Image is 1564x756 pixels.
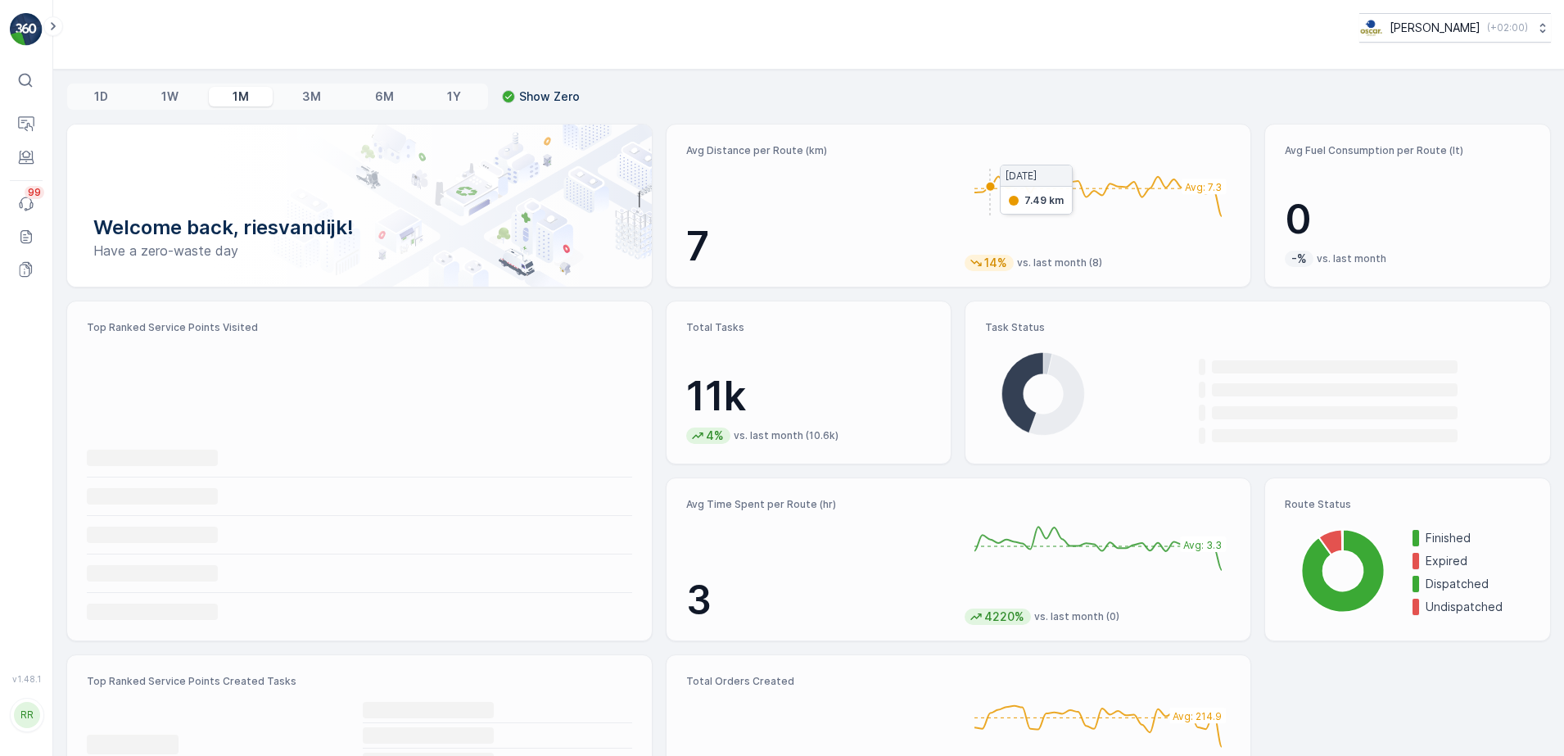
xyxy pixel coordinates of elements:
[1426,530,1530,546] p: Finished
[704,428,725,444] p: 4%
[93,215,626,241] p: Welcome back, riesvandijk!
[447,88,461,105] p: 1Y
[87,675,632,688] p: Top Ranked Service Points Created Tasks
[1285,144,1530,157] p: Avg Fuel Consumption per Route (lt)
[1285,195,1530,244] p: 0
[1426,599,1530,615] p: Undispatched
[1487,21,1528,34] p: ( +02:00 )
[10,687,43,743] button: RR
[734,429,839,442] p: vs. last month (10.6k)
[686,144,952,157] p: Avg Distance per Route (km)
[686,576,952,625] p: 3
[686,675,952,688] p: Total Orders Created
[14,702,40,728] div: RR
[161,88,179,105] p: 1W
[93,241,626,260] p: Have a zero-waste day
[233,88,249,105] p: 1M
[985,321,1530,334] p: Task Status
[686,321,932,334] p: Total Tasks
[983,255,1009,271] p: 14%
[10,188,43,220] a: 99
[983,609,1026,625] p: 4220%
[1426,553,1530,569] p: Expired
[1017,256,1102,269] p: vs. last month (8)
[1290,251,1309,267] p: -%
[686,222,952,271] p: 7
[1359,19,1383,37] img: basis-logo_rgb2x.png
[686,372,932,421] p: 11k
[10,13,43,46] img: logo
[10,674,43,684] span: v 1.48.1
[1317,252,1386,265] p: vs. last month
[1285,498,1530,511] p: Route Status
[686,498,952,511] p: Avg Time Spent per Route (hr)
[1390,20,1480,36] p: [PERSON_NAME]
[519,88,580,105] p: Show Zero
[1426,576,1530,592] p: Dispatched
[375,88,394,105] p: 6M
[1034,610,1119,623] p: vs. last month (0)
[94,88,108,105] p: 1D
[87,321,632,334] p: Top Ranked Service Points Visited
[28,186,41,199] p: 99
[1359,13,1551,43] button: [PERSON_NAME](+02:00)
[302,88,321,105] p: 3M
